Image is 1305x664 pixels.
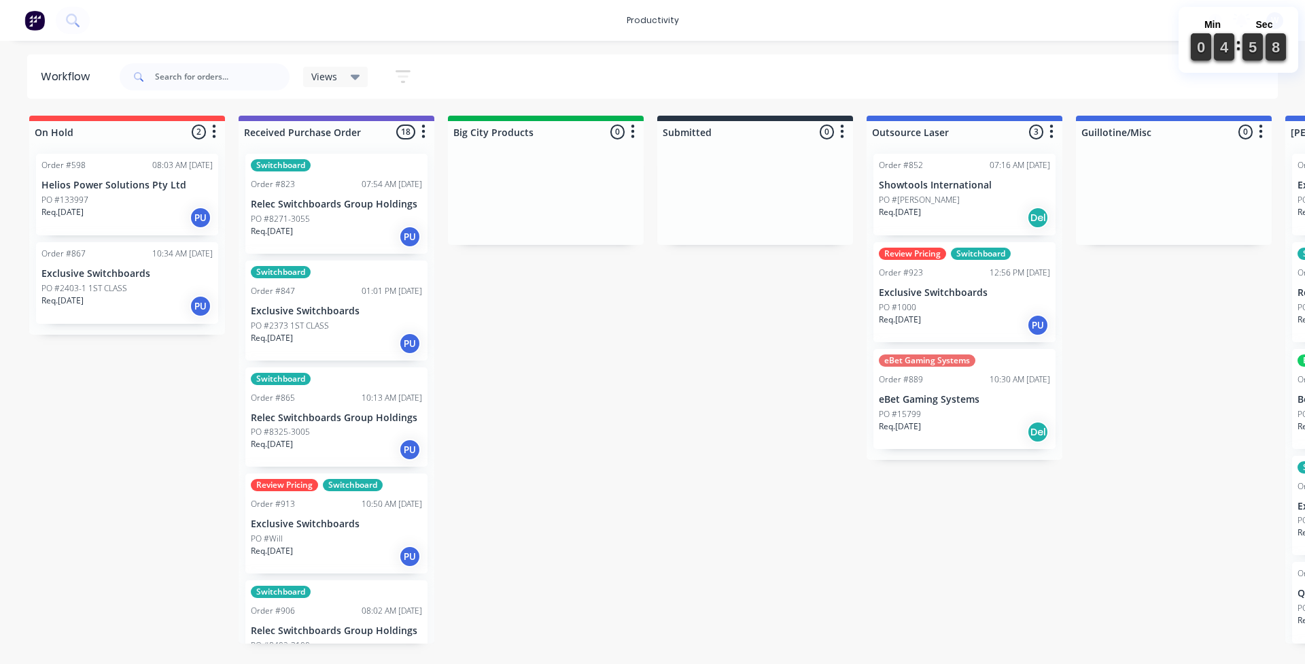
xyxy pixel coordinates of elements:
[399,333,421,354] div: PU
[1027,207,1049,229] div: Del
[36,242,218,324] div: Order #86710:34 AM [DATE]Exclusive SwitchboardsPO #2403-1 1ST CLASSReq.[DATE]PU
[41,248,86,260] div: Order #867
[41,69,97,85] div: Workflow
[251,332,293,344] p: Req. [DATE]
[879,420,921,433] p: Req. [DATE]
[41,180,213,191] p: Helios Power Solutions Pty Ltd
[1027,314,1049,336] div: PU
[251,159,311,171] div: Switchboard
[251,199,422,210] p: Relec Switchboards Group Holdings
[879,394,1050,405] p: eBet Gaming Systems
[245,154,428,254] div: SwitchboardOrder #82307:54 AM [DATE]Relec Switchboards Group HoldingsPO #8271-3055Req.[DATE]PU
[879,267,923,279] div: Order #923
[190,207,211,229] div: PU
[245,261,428,361] div: SwitchboardOrder #84701:01 PM [DATE]Exclusive SwitchboardsPO #2373 1ST CLASSReq.[DATE]PU
[620,10,686,31] div: productivity
[251,266,311,278] div: Switchboard
[879,354,975,367] div: eBet Gaming Systems
[362,178,422,190] div: 07:54 AM [DATE]
[251,625,422,637] p: Relec Switchboards Group Holdings
[245,367,428,467] div: SwitchboardOrder #86510:13 AM [DATE]Relec Switchboards Group HoldingsPO #8325-3005Req.[DATE]PU
[251,320,329,332] p: PO #2373 1ST CLASS
[879,206,921,218] p: Req. [DATE]
[24,10,45,31] img: Factory
[251,225,293,237] p: Req. [DATE]
[251,426,310,438] p: PO #8325-3005
[251,213,310,225] p: PO #8271-3055
[879,373,923,386] div: Order #889
[879,314,921,326] p: Req. [DATE]
[362,285,422,297] div: 01:01 PM [DATE]
[873,349,1056,449] div: eBet Gaming SystemsOrder #88910:30 AM [DATE]eBet Gaming SystemsPO #15799Req.[DATE]Del
[41,159,86,171] div: Order #598
[190,295,211,317] div: PU
[879,180,1050,191] p: Showtools International
[362,498,422,510] div: 10:50 AM [DATE]
[879,159,923,171] div: Order #852
[251,498,295,510] div: Order #913
[251,605,295,617] div: Order #906
[251,533,283,545] p: PO #Will
[41,295,84,307] p: Req. [DATE]
[323,479,383,491] div: Switchboard
[879,287,1050,299] p: Exclusive Switchboards
[879,408,921,420] p: PO #15799
[251,392,295,404] div: Order #865
[990,159,1050,171] div: 07:16 AM [DATE]
[152,248,213,260] div: 10:34 AM [DATE]
[152,159,213,171] div: 08:03 AM [DATE]
[990,267,1050,279] div: 12:56 PM [DATE]
[251,640,310,652] p: PO #8402-3100
[951,248,1011,260] div: Switchboard
[251,518,422,530] p: Exclusive Switchboards
[251,178,295,190] div: Order #823
[251,545,293,557] p: Req. [DATE]
[251,586,311,598] div: Switchboard
[1027,421,1049,443] div: Del
[873,242,1056,342] div: Review PricingSwitchboardOrder #92312:56 PM [DATE]Exclusive SwitchboardsPO #1000Req.[DATE]PU
[251,285,295,297] div: Order #847
[41,194,88,206] p: PO #133997
[990,373,1050,386] div: 10:30 AM [DATE]
[251,305,422,317] p: Exclusive Switchboards
[399,226,421,248] div: PU
[41,282,127,295] p: PO #2403-1 1ST CLASS
[155,63,290,90] input: Search for orders...
[879,194,960,206] p: PO #[PERSON_NAME]
[251,438,293,450] p: Req. [DATE]
[399,546,421,567] div: PU
[879,301,916,314] p: PO #1000
[362,392,422,404] div: 10:13 AM [DATE]
[879,248,946,260] div: Review Pricing
[41,268,213,280] p: Exclusive Switchboards
[36,154,218,235] div: Order #59808:03 AM [DATE]Helios Power Solutions Pty LtdPO #133997Req.[DATE]PU
[399,439,421,461] div: PU
[311,69,337,84] span: Views
[41,206,84,218] p: Req. [DATE]
[251,479,318,491] div: Review Pricing
[251,373,311,385] div: Switchboard
[251,412,422,424] p: Relec Switchboards Group Holdings
[362,605,422,617] div: 08:02 AM [DATE]
[245,474,428,574] div: Review PricingSwitchboardOrder #91310:50 AM [DATE]Exclusive SwitchboardsPO #WillReq.[DATE]PU
[873,154,1056,235] div: Order #85207:16 AM [DATE]Showtools InternationalPO #[PERSON_NAME]Req.[DATE]Del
